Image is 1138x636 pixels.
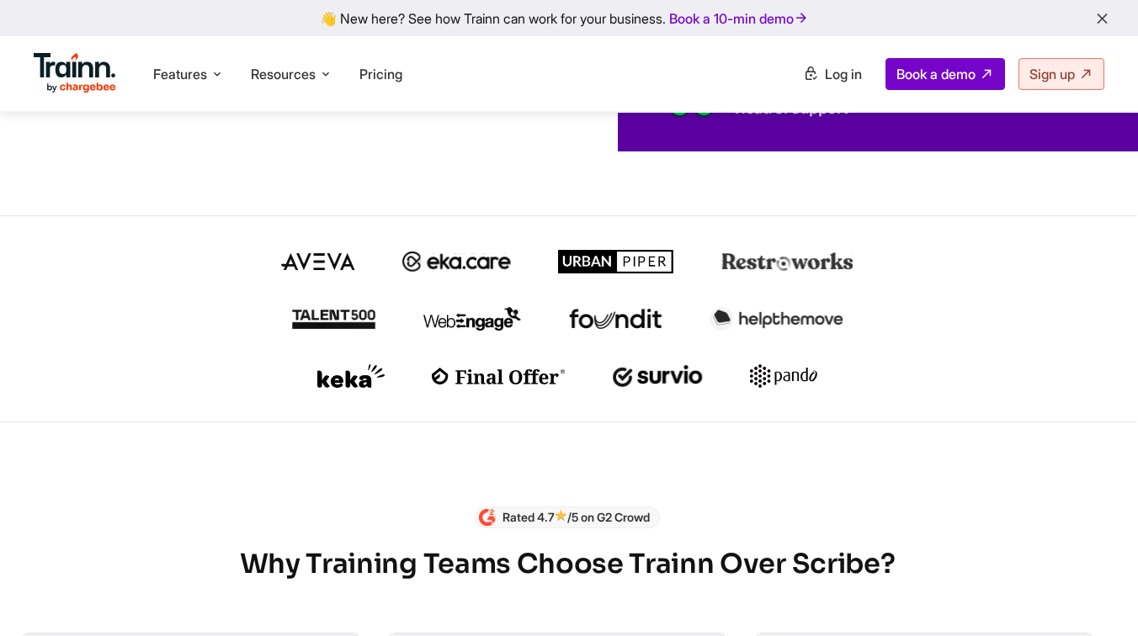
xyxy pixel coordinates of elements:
[34,53,116,93] img: Trainn Logo
[22,545,1113,582] h2: Why Training Teams Choose Trainn Over Scribe?
[568,309,662,329] img: foundit logo
[885,58,1005,90] a: Book a demo
[558,250,674,273] img: urbanpiper logo
[153,65,207,83] span: Features
[896,66,976,82] span: Book a demo
[613,365,703,387] img: survio logo
[423,307,521,331] img: webengage logo
[793,59,872,89] a: Log in
[10,10,1128,26] div: 👋 New here? See how Trainn can work for your business.
[251,65,316,83] span: Resources
[666,7,812,30] a: Book a 10-min demo
[721,252,853,271] img: restroworks logo
[1029,66,1075,82] span: Sign up
[281,253,355,270] img: aveva logo
[359,66,402,82] a: Pricing
[479,509,496,526] img: Content creation | customer education software
[432,368,566,384] img: finaloffer logo
[750,364,817,388] img: pando logo
[710,307,843,331] img: helpthemove logo
[1018,58,1104,90] a: Sign up
[291,309,375,330] img: talent500 logo
[317,364,385,388] img: keka logo
[825,66,862,82] span: Log in
[402,252,512,272] img: ekacare logo
[503,509,650,526] p: Rated 4.7 /5 on G2 Crowd
[555,509,567,522] img: star_badge.0a5867f.svg
[1054,555,1138,636] iframe: Chat Widget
